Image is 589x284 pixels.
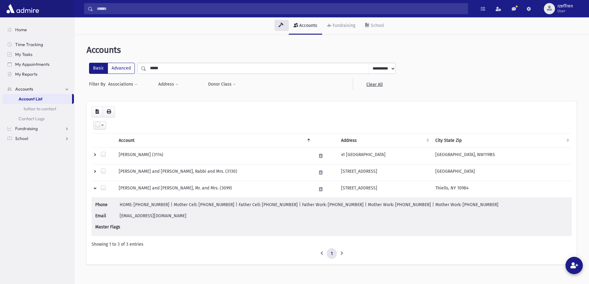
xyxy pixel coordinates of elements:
div: Showing 1 to 3 of 3 entries [92,241,572,248]
a: 1 [327,248,337,259]
th: City State Zip : activate to sort column ascending [432,133,572,147]
a: Clear All [353,79,396,90]
a: My Tasks [2,49,74,59]
span: HOME: [PHONE_NUMBER] | Mother Cell: [PHONE_NUMBER] | Father Cell: [PHONE_NUMBER] | Father Work: [... [120,202,498,207]
span: Filter By [89,81,108,87]
td: [PERSON_NAME] (3114) [115,147,313,164]
span: Master Flags [95,224,120,230]
a: School [360,17,389,35]
td: [PERSON_NAME] and [PERSON_NAME], Rabbi and Mrs. (3130) [115,164,313,181]
span: My Reports [15,71,37,77]
img: AdmirePro [5,2,41,15]
div: Fundraising [331,23,355,28]
td: [GEOGRAPHIC_DATA] [432,164,572,181]
td: [PERSON_NAME] and [PERSON_NAME], Mr. and Mrs. (3099) [115,181,313,197]
span: [EMAIL_ADDRESS][DOMAIN_NAME] [120,213,186,218]
span: User [557,9,573,14]
span: My Appointments [15,61,49,67]
td: [STREET_ADDRESS] [337,181,432,197]
a: My Reports [2,69,74,79]
a: School [2,134,74,143]
span: Account List [19,96,42,102]
button: Donor Class [208,79,236,90]
span: Contact Logs [19,116,45,121]
td: [GEOGRAPHIC_DATA], NW119BS [432,147,572,164]
td: [STREET_ADDRESS] [337,164,432,181]
button: Print [103,106,115,117]
span: Email [95,213,118,219]
span: Phone [95,201,118,208]
span: rzeffren [557,4,573,9]
th: Address : activate to sort column ascending [337,133,432,147]
label: Basic [89,63,108,74]
td: 41 [GEOGRAPHIC_DATA] [337,147,432,164]
a: Accounts [289,17,322,35]
a: Contact Logs [2,114,74,124]
span: School [15,136,28,141]
a: Accounts [2,84,74,94]
a: Home [2,25,74,35]
button: CSV [92,106,103,117]
span: My Tasks [15,52,32,57]
div: Accounts [298,23,317,28]
button: Address [158,79,179,90]
a: Fundraising [322,17,360,35]
label: Advanced [108,63,135,74]
a: Time Tracking [2,40,74,49]
div: School [369,23,384,28]
th: Account: activate to sort column descending [115,133,313,147]
span: Fundraising [15,126,38,131]
span: Accounts [15,86,33,92]
span: Home [15,27,27,32]
input: Search [93,3,468,14]
td: Thiells, NY 10984 [432,181,572,197]
a: Account List [2,94,72,104]
span: Time Tracking [15,42,43,47]
button: Associations [108,79,138,90]
a: Fundraising [2,124,74,134]
a: My Appointments [2,59,74,69]
div: FilterModes [89,63,135,74]
a: tuition to contact [2,104,74,114]
span: Accounts [87,45,121,55]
